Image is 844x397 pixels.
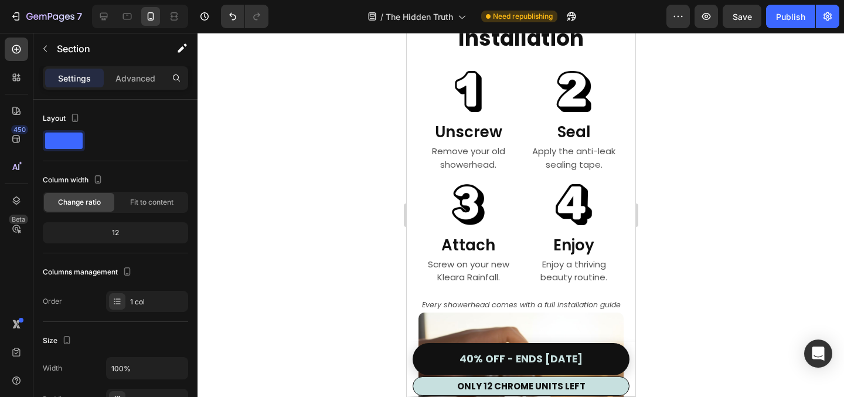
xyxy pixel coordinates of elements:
iframe: Design area [407,33,635,397]
div: Size [43,333,74,349]
button: Publish [766,5,815,28]
button: 7 [5,5,87,28]
div: Beta [9,215,28,224]
div: 450 [11,125,28,134]
div: 1 col [130,297,185,307]
div: Layout [43,111,82,127]
input: Auto [107,358,188,379]
span: / [380,11,383,23]
span: Save [733,12,752,22]
p: Advanced [115,72,155,84]
span: Fit to content [130,197,173,208]
div: Undo/Redo [221,5,268,28]
span: Change ratio [58,197,101,208]
div: Width [43,363,62,374]
div: 12 [45,225,186,241]
div: Column width [43,172,105,188]
p: Section [57,42,153,56]
div: Order [43,296,62,307]
p: 7 [77,9,82,23]
button: Save [723,5,761,28]
div: Columns management [43,264,134,280]
p: Settings [58,72,91,84]
span: The Hidden Truth [386,11,453,23]
div: Open Intercom Messenger [804,340,832,368]
div: Publish [776,11,805,23]
span: Need republishing [493,11,553,22]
